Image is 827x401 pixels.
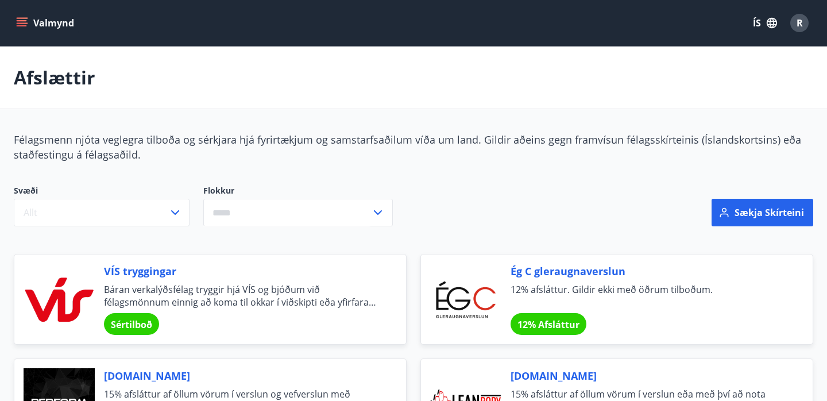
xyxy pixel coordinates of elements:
button: R [786,9,813,37]
span: 12% Afsláttur [517,318,579,331]
span: 12% afsláttur. Gildir ekki með öðrum tilboðum. [511,283,785,309]
button: Allt [14,199,190,226]
button: Sækja skírteini [712,199,813,226]
span: Allt [24,206,37,219]
span: [DOMAIN_NAME] [104,368,378,383]
button: menu [14,13,79,33]
span: [DOMAIN_NAME] [511,368,785,383]
span: Svæði [14,185,190,199]
span: Félagsmenn njóta veglegra tilboða og sérkjara hjá fyrirtækjum og samstarfsaðilum víða um land. Gi... [14,133,801,161]
label: Flokkur [203,185,393,196]
p: Afslættir [14,65,95,90]
span: R [797,17,803,29]
span: Báran verkalýðsfélag tryggir hjá VÍS og bjóðum við félagsmönnum einnig að koma til okkar í viðski... [104,283,378,309]
button: ÍS [747,13,783,33]
span: Ég C gleraugnaverslun [511,264,785,279]
span: VÍS tryggingar [104,264,378,279]
span: Sértilboð [111,318,152,331]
